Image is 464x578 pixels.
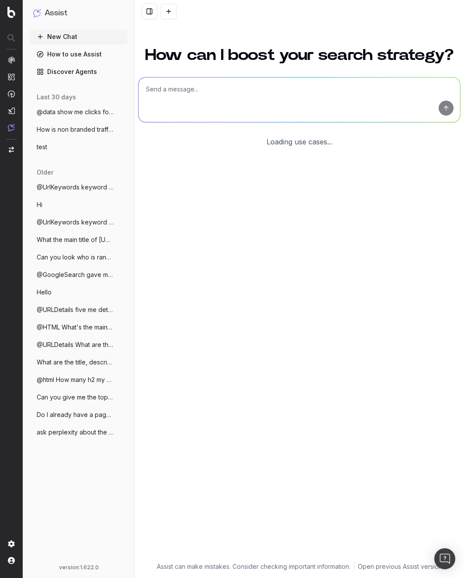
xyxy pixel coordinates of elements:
[37,358,114,367] span: What are the title, description, canonic
[157,562,350,571] p: Assist can make mistakes. Consider checking important information.
[30,105,128,119] button: @data show me clicks for last 7 days
[37,410,114,419] span: Do I already have a page that could rank
[37,288,52,297] span: Hello
[30,268,128,282] button: @GoogleSearch gave me result for men clo
[7,7,15,18] img: Botify logo
[434,548,455,569] div: Open Intercom Messenger
[37,375,114,384] span: @html How many h2 my homepage have?
[37,218,114,227] span: @UrlKeywords keyword for clothes for htt
[30,338,128,352] button: @URLDetails What are the title, descript
[30,233,128,247] button: What the main title of [URL]
[30,215,128,229] button: @UrlKeywords keyword for clothes for htt
[30,320,128,334] button: @HTML What's the main color in [URL]
[8,73,15,81] img: Intelligence
[30,47,128,61] a: How to use Assist
[37,428,114,437] span: ask perplexity about the weather in besa
[37,168,53,177] span: older
[30,180,128,194] button: @UrlKeywords keyword for clothes for htt
[33,7,124,19] button: Assist
[37,393,114,402] span: Can you give me the top 3 websites which
[30,390,128,404] button: Can you give me the top 3 websites which
[37,270,114,279] span: @GoogleSearch gave me result for men clo
[37,253,114,262] span: Can you look who is ranking on Google fo
[37,183,114,192] span: @UrlKeywords keyword for clothes for htt
[37,323,114,332] span: @HTML What's the main color in [URL]
[9,147,14,153] img: Switch project
[8,56,15,63] img: Analytics
[33,9,41,17] img: Assist
[30,65,128,79] a: Discover Agents
[45,7,67,19] h1: Assist
[138,47,461,63] h1: How can I boost your search strategy?
[8,540,15,547] img: Setting
[30,373,128,387] button: @html How many h2 my homepage have?
[33,564,124,571] div: version: 1.622.0
[37,93,76,102] span: last 30 days
[37,200,42,209] span: Hi
[37,143,47,151] span: test
[8,557,15,564] img: My account
[30,123,128,137] button: How is non branded traffic trending YoY
[30,250,128,264] button: Can you look who is ranking on Google fo
[30,425,128,439] button: ask perplexity about the weather in besa
[30,285,128,299] button: Hello
[267,137,332,147] div: Loading use cases...
[8,107,15,114] img: Studio
[8,90,15,98] img: Activation
[37,235,114,244] span: What the main title of [URL]
[8,124,15,131] img: Assist
[30,355,128,369] button: What are the title, description, canonic
[358,562,442,571] a: Open previous Assist version
[30,198,128,212] button: Hi
[30,140,128,154] button: test
[37,305,114,314] span: @URLDetails five me details for my homep
[30,30,128,44] button: New Chat
[37,125,114,134] span: How is non branded traffic trending YoY
[37,340,114,349] span: @URLDetails What are the title, descript
[30,303,128,317] button: @URLDetails five me details for my homep
[37,108,114,116] span: @data show me clicks for last 7 days
[30,408,128,422] button: Do I already have a page that could rank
